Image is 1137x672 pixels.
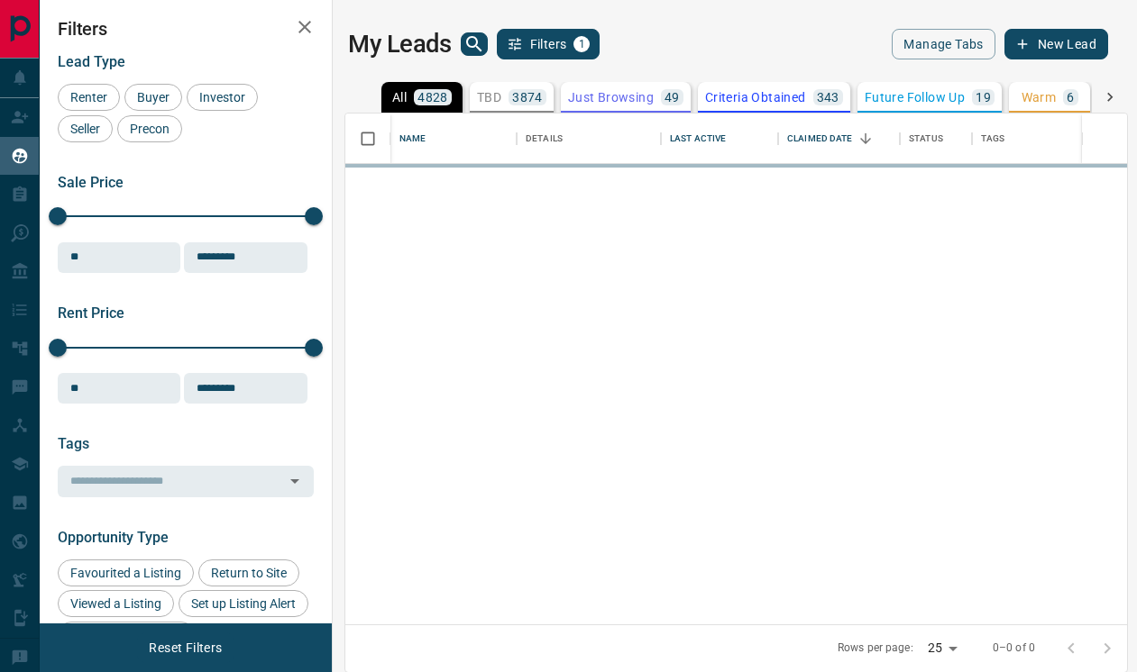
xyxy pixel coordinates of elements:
p: 0–0 of 0 [993,640,1035,656]
span: Opportunity Type [58,529,169,546]
button: Manage Tabs [892,29,995,59]
span: Return to Site [205,566,293,580]
div: Details [517,114,661,164]
div: Status [909,114,943,164]
h1: My Leads [348,30,452,59]
div: Details [526,114,563,164]
span: Seller [64,122,106,136]
div: Name [390,114,517,164]
span: Set up Listing Alert [185,596,302,611]
span: Viewed a Listing [64,596,168,611]
div: Last Active [661,114,778,164]
span: Rent Price [58,304,124,322]
p: Just Browsing [568,91,654,104]
div: Last Active [670,114,726,164]
p: 19 [976,91,991,104]
p: 3874 [512,91,543,104]
button: Sort [853,126,878,151]
p: TBD [477,91,501,104]
div: Tags [981,114,1005,164]
button: search button [461,32,488,56]
p: Warm [1022,91,1057,104]
button: New Lead [1004,29,1108,59]
p: Future Follow Up [865,91,965,104]
div: Set up Listing Alert [179,590,308,617]
div: 25 [921,635,964,661]
p: 49 [665,91,680,104]
span: Precon [124,122,176,136]
div: Seller [58,115,113,142]
span: Tags [58,435,89,452]
div: Viewed a Listing [58,590,174,617]
div: Favourited a Listing [58,559,194,586]
p: 6 [1067,91,1074,104]
div: Precon [117,115,182,142]
p: Criteria Obtained [705,91,806,104]
div: Claimed Date [787,114,853,164]
p: 4828 [417,91,448,104]
span: Lead Type [58,53,125,70]
div: Status [900,114,972,164]
div: Return to Site [198,559,299,586]
span: Favourited a Listing [64,566,188,580]
div: Name [399,114,426,164]
button: Open [282,468,307,494]
h2: Filters [58,18,314,40]
p: Rows per page: [838,640,913,656]
span: Buyer [131,90,176,104]
p: 343 [817,91,839,104]
div: Buyer [124,84,182,111]
p: All [392,91,407,104]
span: 1 [575,38,588,50]
div: Investor [187,84,258,111]
div: Claimed Date [778,114,900,164]
div: Renter [58,84,120,111]
span: Sale Price [58,174,124,191]
span: Renter [64,90,114,104]
button: Reset Filters [137,632,234,663]
button: Filters1 [497,29,601,59]
span: Investor [193,90,252,104]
